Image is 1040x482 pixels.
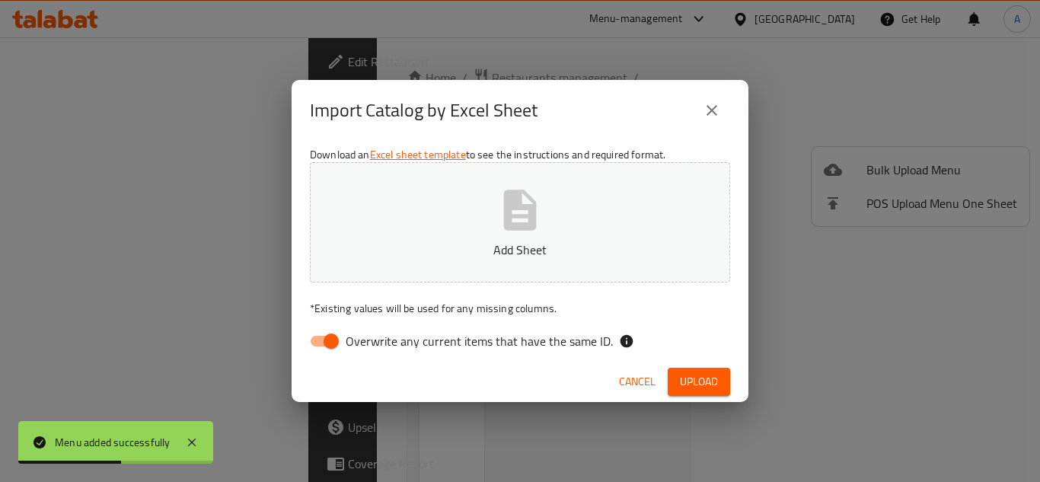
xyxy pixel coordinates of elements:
[310,301,730,316] p: Existing values will be used for any missing columns.
[619,334,634,349] svg: If the overwrite option isn't selected, then the items that match an existing ID will be ignored ...
[694,92,730,129] button: close
[370,145,466,164] a: Excel sheet template
[292,141,748,362] div: Download an to see the instructions and required format.
[346,332,613,350] span: Overwrite any current items that have the same ID.
[619,372,656,391] span: Cancel
[668,368,730,396] button: Upload
[613,368,662,396] button: Cancel
[333,241,707,259] p: Add Sheet
[310,98,538,123] h2: Import Catalog by Excel Sheet
[680,372,718,391] span: Upload
[55,434,171,451] div: Menu added successfully
[310,162,730,282] button: Add Sheet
